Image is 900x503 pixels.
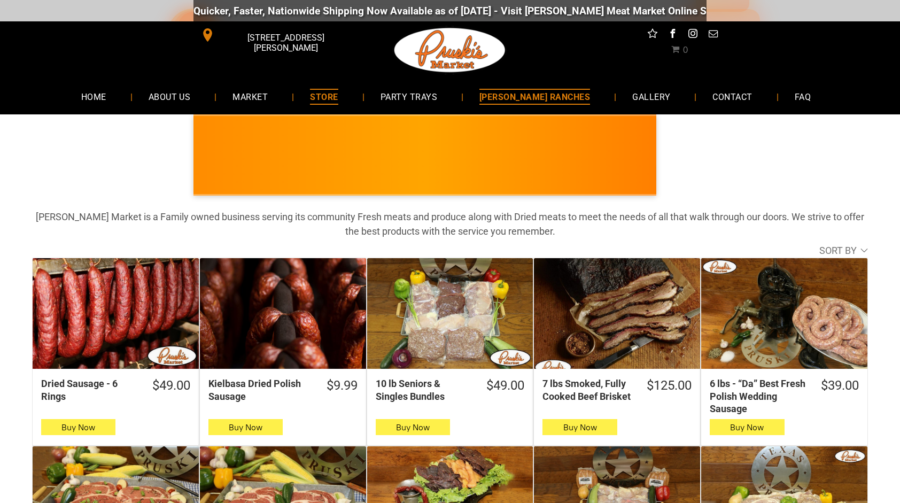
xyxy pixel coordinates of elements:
a: FAQ [779,82,827,111]
a: 6 lbs - “Da” Best Fresh Polish Wedding Sausage [701,258,867,369]
a: MARKET [216,82,284,111]
div: Kielbasa Dried Polish Sausage [208,377,312,403]
div: Quicker, Faster, Nationwide Shipping Now Available as of [DATE] - Visit [PERSON_NAME] Meat Market... [191,5,838,17]
span: Buy Now [563,422,597,432]
button: Buy Now [208,419,283,435]
a: Social network [646,27,660,43]
strong: [PERSON_NAME] Market is a Family owned business serving its community Fresh meats and produce alo... [36,211,864,237]
a: CONTACT [696,82,768,111]
a: email [707,27,720,43]
div: 7 lbs Smoked, Fully Cooked Beef Brisket [542,377,632,403]
div: Dried Sausage - 6 Rings [41,377,137,403]
button: Buy Now [710,419,784,435]
a: $125.007 lbs Smoked, Fully Cooked Beef Brisket [534,377,700,403]
a: 7 lbs Smoked, Fully Cooked Beef Brisket [534,258,700,369]
a: $49.00Dried Sausage - 6 Rings [33,377,199,403]
a: 10 lb Seniors &amp; Singles Bundles [367,258,533,369]
span: Buy Now [229,422,262,432]
a: $49.0010 lb Seniors & Singles Bundles [367,377,533,403]
span: Buy Now [61,422,95,432]
img: Pruski-s+Market+HQ+Logo2-1920w.png [392,21,508,79]
button: Buy Now [376,419,450,435]
a: $39.006 lbs - “Da” Best Fresh Polish Wedding Sausage [701,377,867,415]
a: Dried Sausage - 6 Rings [33,258,199,369]
span: [PERSON_NAME] MARKET [652,162,862,180]
div: $49.00 [486,377,524,394]
a: STORE [294,82,354,111]
span: [STREET_ADDRESS][PERSON_NAME] [217,27,355,58]
span: Buy Now [396,422,430,432]
a: $9.99Kielbasa Dried Polish Sausage [200,377,366,403]
div: $39.00 [821,377,859,394]
a: [PERSON_NAME] RANCHES [463,82,606,111]
a: instagram [686,27,700,43]
span: Buy Now [730,422,764,432]
div: $125.00 [647,377,692,394]
a: GALLERY [616,82,686,111]
div: 6 lbs - “Da” Best Fresh Polish Wedding Sausage [710,377,806,415]
div: 10 lb Seniors & Singles Bundles [376,377,472,403]
button: Buy Now [41,419,115,435]
div: $49.00 [152,377,190,394]
a: ABOUT US [133,82,207,111]
a: PARTY TRAYS [364,82,453,111]
a: facebook [666,27,680,43]
span: [PERSON_NAME] RANCHES [479,89,590,104]
div: $9.99 [327,377,358,394]
a: HOME [65,82,122,111]
span: 0 [682,45,688,55]
button: Buy Now [542,419,617,435]
a: [STREET_ADDRESS][PERSON_NAME] [193,27,357,43]
a: Kielbasa Dried Polish Sausage [200,258,366,369]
